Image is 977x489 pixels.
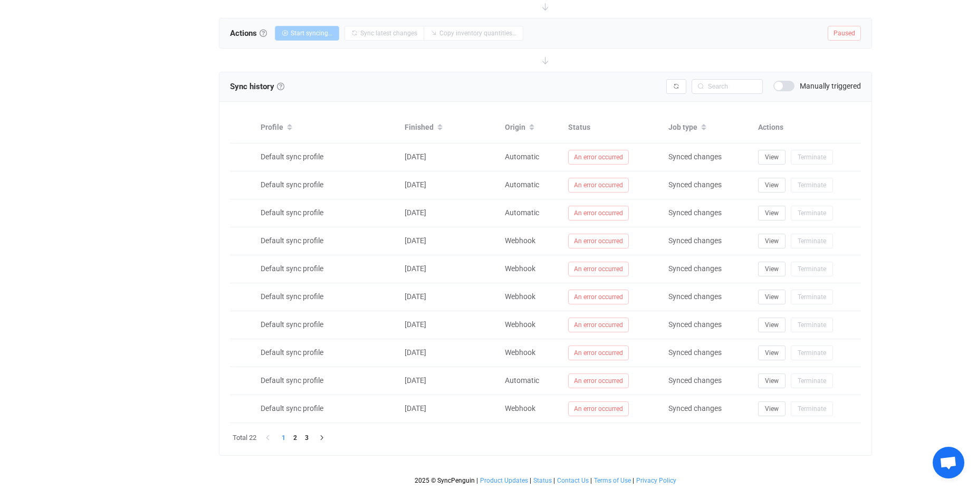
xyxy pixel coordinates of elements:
[255,119,399,137] div: Profile
[568,290,629,304] span: An error occurred
[636,477,677,484] a: Privacy Policy
[594,477,631,484] span: Terms of Use
[261,320,323,329] span: Default sync profile
[405,320,426,329] span: [DATE]
[568,373,629,388] span: An error occurred
[424,26,523,41] button: Copy inventory quantities…
[765,349,779,357] span: View
[405,236,426,245] span: [DATE]
[798,209,826,217] span: Terminate
[568,150,629,165] span: An error occurred
[758,152,786,161] a: View
[633,477,634,484] span: |
[791,346,833,360] button: Terminate
[415,477,475,484] span: 2025 © SyncPenguin
[568,401,629,416] span: An error occurred
[500,263,563,275] div: Webhook
[480,477,528,484] span: Product Updates
[758,376,786,385] a: View
[758,346,786,360] button: View
[758,292,786,301] a: View
[758,404,786,413] a: View
[933,447,964,478] div: Open chat
[568,206,629,220] span: An error occurred
[765,377,779,385] span: View
[277,432,289,444] li: 1
[758,348,786,357] a: View
[261,376,323,385] span: Default sync profile
[758,290,786,304] button: View
[500,347,563,359] div: Webhook
[593,477,631,484] a: Terms of Use
[765,154,779,161] span: View
[261,264,323,273] span: Default sync profile
[758,236,786,245] a: View
[791,290,833,304] button: Terminate
[791,401,833,416] button: Terminate
[533,477,552,484] span: Status
[758,206,786,220] button: View
[476,477,478,484] span: |
[791,318,833,332] button: Terminate
[668,404,722,413] span: Synced changes
[800,82,861,90] span: Manually triggered
[261,208,323,217] span: Default sync profile
[530,477,531,484] span: |
[261,348,323,357] span: Default sync profile
[798,154,826,161] span: Terminate
[798,377,826,385] span: Terminate
[439,30,516,37] span: Copy inventory quantities…
[791,206,833,220] button: Terminate
[758,318,786,332] button: View
[291,30,332,37] span: Start syncing…
[791,234,833,248] button: Terminate
[663,119,753,137] div: Job type
[399,119,500,137] div: Finished
[405,404,426,413] span: [DATE]
[668,180,722,189] span: Synced changes
[405,180,426,189] span: [DATE]
[568,178,629,193] span: An error occurred
[758,150,786,165] button: View
[500,119,563,137] div: Origin
[261,292,323,301] span: Default sync profile
[758,234,786,248] button: View
[765,209,779,217] span: View
[553,477,555,484] span: |
[405,348,426,357] span: [DATE]
[798,321,826,329] span: Terminate
[557,477,589,484] span: Contact Us
[568,234,629,248] span: An error occurred
[758,401,786,416] button: View
[758,264,786,273] a: View
[798,405,826,413] span: Terminate
[233,432,256,444] span: Total 22
[230,25,267,41] span: Actions
[500,235,563,247] div: Webhook
[765,405,779,413] span: View
[261,236,323,245] span: Default sync profile
[668,236,722,245] span: Synced changes
[798,349,826,357] span: Terminate
[230,82,274,91] span: Sync history
[405,208,426,217] span: [DATE]
[568,318,629,332] span: An error occurred
[533,477,552,484] a: Status
[590,477,592,484] span: |
[480,477,529,484] a: Product Updates
[360,30,417,37] span: Sync latest changes
[275,26,339,41] button: Start syncing…
[758,262,786,276] button: View
[261,180,323,189] span: Default sync profile
[798,265,826,273] span: Terminate
[791,150,833,165] button: Terminate
[668,320,722,329] span: Synced changes
[668,348,722,357] span: Synced changes
[668,292,722,301] span: Synced changes
[557,477,589,484] a: Contact Us
[668,152,722,161] span: Synced changes
[798,293,826,301] span: Terminate
[798,237,826,245] span: Terminate
[765,181,779,189] span: View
